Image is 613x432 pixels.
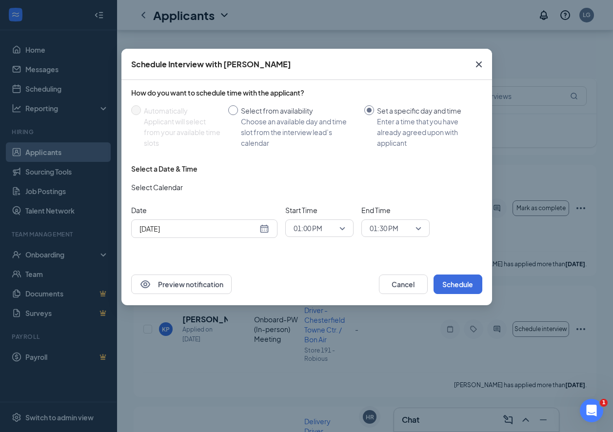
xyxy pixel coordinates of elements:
[139,278,151,290] svg: Eye
[131,164,198,174] div: Select a Date & Time
[294,221,322,236] span: 01:00 PM
[379,275,428,294] button: Cancel
[131,59,291,70] div: Schedule Interview with [PERSON_NAME]
[131,205,277,216] span: Date
[285,205,354,216] span: Start Time
[131,88,482,98] div: How do you want to schedule time with the applicant?
[131,182,183,193] span: Select Calendar
[466,49,492,80] button: Close
[377,116,475,148] div: Enter a time that you have already agreed upon with applicant
[377,105,475,116] div: Set a specific day and time
[144,116,220,148] div: Applicant will select from your available time slots
[473,59,485,70] svg: Cross
[600,399,608,407] span: 1
[361,205,430,216] span: End Time
[131,275,232,294] button: EyePreview notification
[241,105,356,116] div: Select from availability
[139,223,257,234] input: Aug 26, 2025
[144,105,220,116] div: Automatically
[241,116,356,148] div: Choose an available day and time slot from the interview lead’s calendar
[434,275,482,294] button: Schedule
[370,221,398,236] span: 01:30 PM
[580,399,603,422] iframe: Intercom live chat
